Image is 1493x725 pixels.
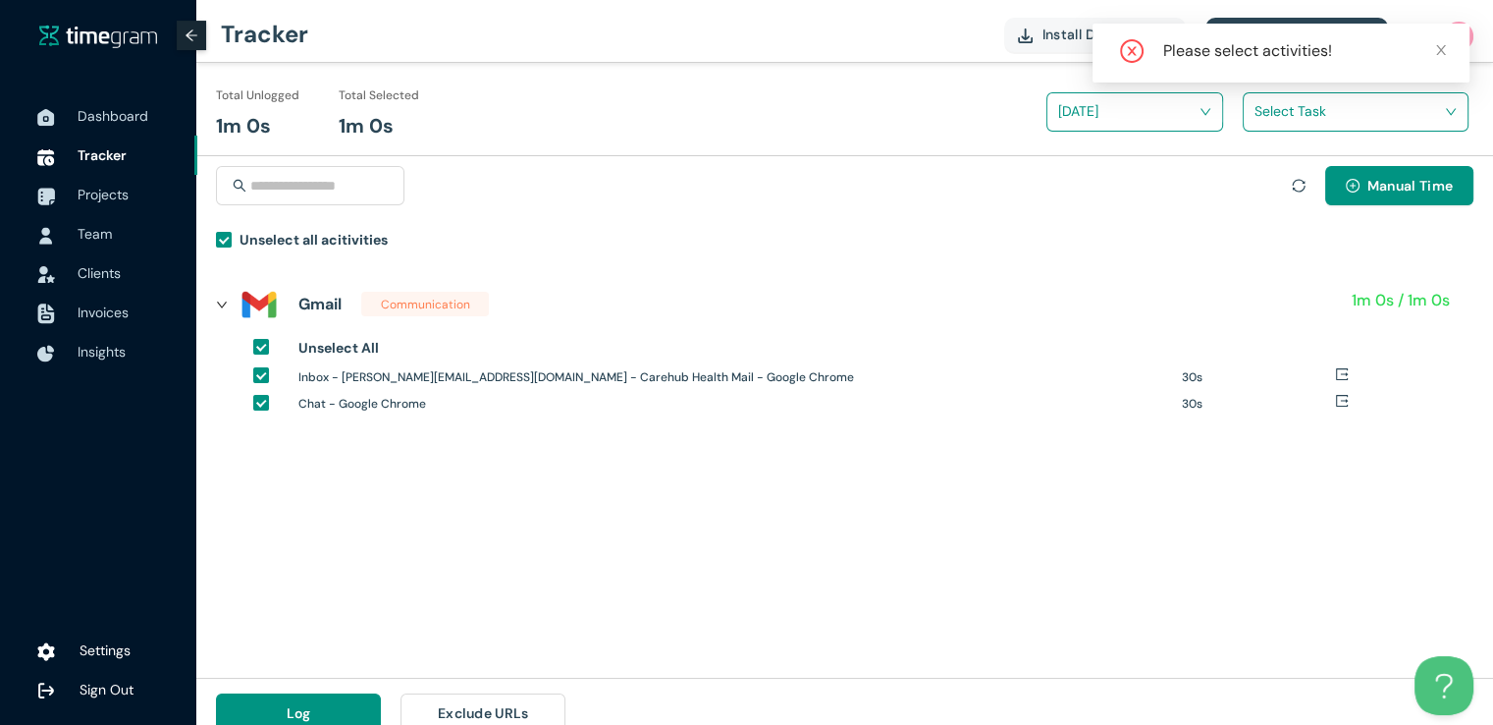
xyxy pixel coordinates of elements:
h1: 30s [1182,395,1335,414]
span: Install Desktop app [1042,24,1173,45]
span: sync [1290,177,1307,195]
button: 0 day(s) left on Trial [1205,18,1388,52]
img: TimeTrackerIcon [37,148,55,166]
img: InvoiceIcon [37,304,55,324]
img: InsightsIcon [37,345,55,362]
h1: Total Unlogged [216,86,299,105]
h1: 1m 0s [339,111,394,141]
h1: Gmail [298,292,342,316]
span: Settings [80,641,131,659]
span: Dashboard [78,107,148,125]
button: plus-circleManual Time [1325,166,1473,205]
span: Projects [78,186,129,203]
img: timegram [39,25,157,48]
h1: Chat - Google Chrome [298,395,1167,414]
span: arrow-left [185,28,198,42]
h1: Unselect All [298,337,379,359]
span: Team [78,225,112,243]
span: close [1434,43,1448,57]
img: DownloadApp [1018,28,1033,43]
span: export [1335,394,1349,408]
button: Install Desktop app [1004,18,1187,52]
img: settings.78e04af822cf15d41b38c81147b09f22.svg [37,642,55,662]
a: timegram [39,24,157,48]
h1: Total Selected [339,86,419,105]
h1: 30s [1182,368,1335,387]
h1: Unselect all acitivities [240,229,388,251]
img: DashboardIcon [37,109,55,127]
span: Log [287,702,311,724]
img: logOut.ca60ddd252d7bab9102ea2608abe0238.svg [37,682,55,699]
img: UserIcon [1444,22,1473,51]
span: Manual Time [1367,175,1453,196]
span: Insights [78,343,126,361]
span: Sign Out [80,681,133,698]
span: plus-circle [1346,179,1360,195]
h1: 1m 0s / 1m 0s [1352,288,1450,312]
h1: 1m 0s [216,111,271,141]
h1: Tracker [221,5,308,64]
img: assets%2Ficons%2Ficons8-gmail-240.png [240,285,279,324]
iframe: Toggle Customer Support [1414,656,1473,715]
span: Clients [78,264,121,282]
h1: Inbox - [PERSON_NAME][EMAIL_ADDRESS][DOMAIN_NAME] - Carehub Health Mail - Google Chrome [298,368,1167,387]
img: ProjectIcon [37,188,55,205]
span: export [1335,367,1349,381]
span: right [216,299,228,310]
span: Tracker [78,146,127,164]
span: Exclude URLs [438,702,529,724]
img: UserIcon [37,227,55,245]
img: InvoiceIcon [37,266,55,283]
span: search [233,179,246,193]
span: Communication [361,292,489,316]
span: close-circle [1120,39,1144,67]
div: Please select activities! [1163,39,1446,63]
span: Invoices [78,304,129,321]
